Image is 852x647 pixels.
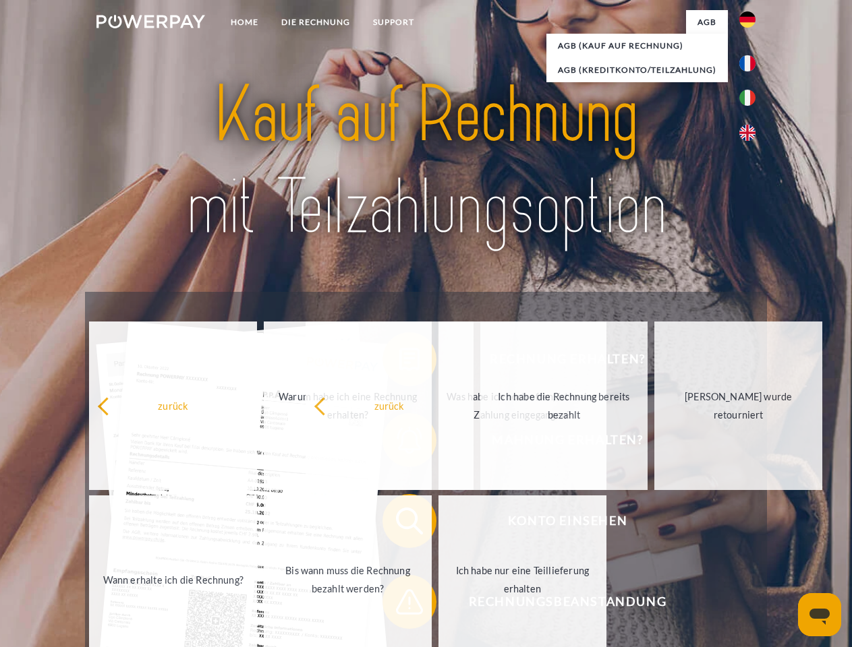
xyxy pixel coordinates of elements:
img: it [739,90,756,106]
a: AGB (Kauf auf Rechnung) [546,34,728,58]
div: Wann erhalte ich die Rechnung? [97,570,249,588]
img: logo-powerpay-white.svg [96,15,205,28]
div: Ich habe nur eine Teillieferung erhalten [447,561,598,598]
a: Home [219,10,270,34]
div: zurück [314,396,465,414]
a: SUPPORT [362,10,426,34]
a: agb [686,10,728,34]
div: [PERSON_NAME] wurde retourniert [662,388,814,424]
a: AGB (Kreditkonto/Teilzahlung) [546,58,728,82]
img: title-powerpay_de.svg [129,65,723,258]
div: Bis wann muss die Rechnung bezahlt werden? [272,561,424,598]
div: Warum habe ich eine Rechnung erhalten? [272,388,424,424]
img: fr [739,55,756,71]
iframe: Schaltfläche zum Öffnen des Messaging-Fensters [798,593,841,636]
div: zurück [97,396,249,414]
img: en [739,125,756,141]
a: DIE RECHNUNG [270,10,362,34]
img: de [739,11,756,28]
div: Ich habe die Rechnung bereits bezahlt [488,388,640,424]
